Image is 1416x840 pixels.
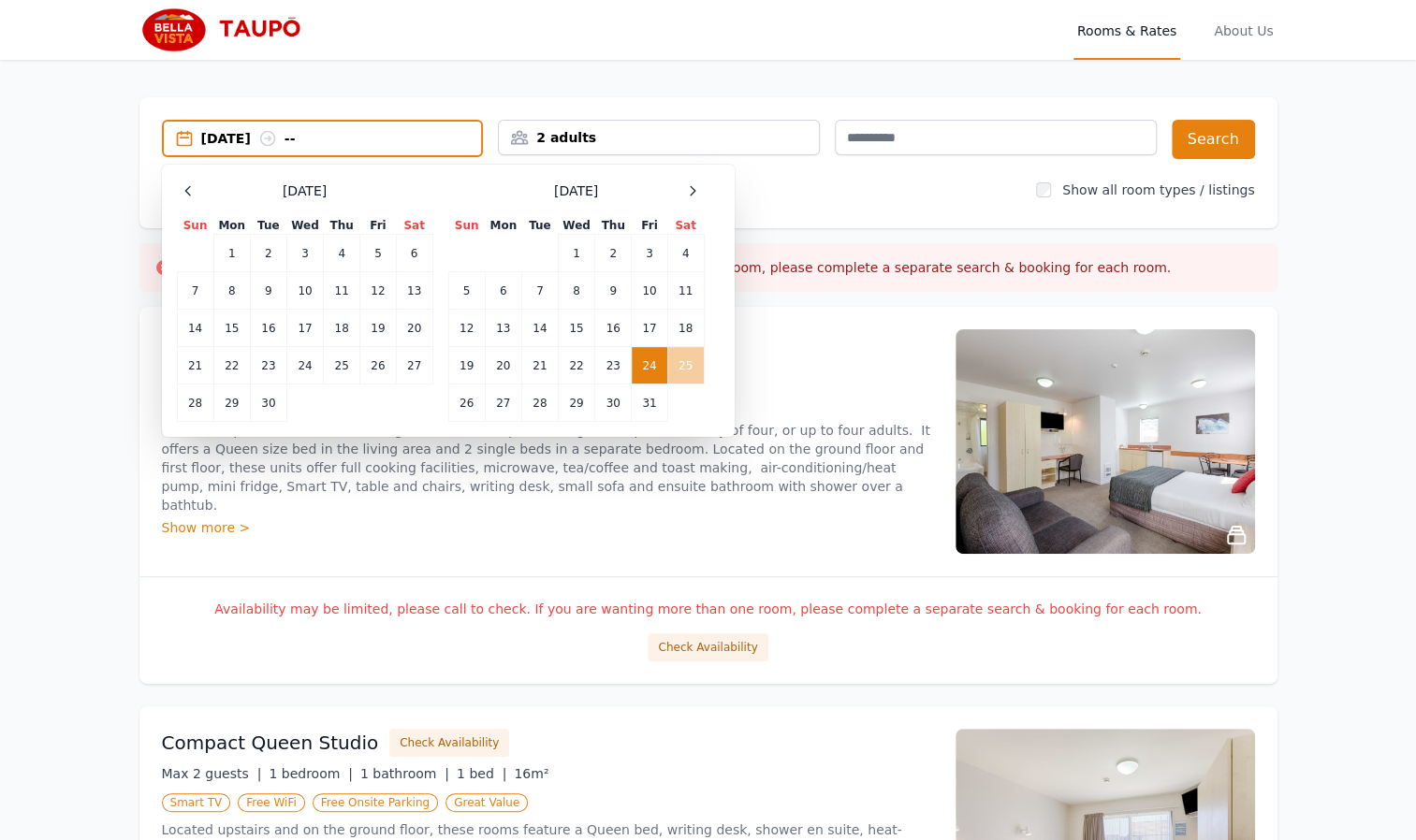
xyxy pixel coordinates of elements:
td: 7 [521,272,558,310]
td: 19 [448,347,485,384]
span: 16m² [514,766,548,781]
td: 20 [396,310,432,347]
span: Free Onsite Parking [313,793,438,812]
td: 9 [250,272,286,310]
td: 5 [360,235,396,272]
span: Smart TV [162,793,231,812]
td: 24 [632,347,667,384]
button: Search [1172,120,1255,159]
td: 15 [558,310,594,347]
td: 19 [360,310,396,347]
img: Bella Vista Taupo [139,7,319,52]
th: Tue [250,217,286,235]
span: 1 bedroom | [269,766,353,781]
th: Mon [213,217,250,235]
td: 4 [667,235,704,272]
td: 18 [667,310,704,347]
td: 6 [396,235,432,272]
th: Fri [632,217,667,235]
td: 10 [286,272,323,310]
td: 18 [324,310,360,347]
td: 26 [360,347,396,384]
div: [DATE] -- [201,129,482,148]
td: 30 [250,384,286,422]
td: 3 [286,235,323,272]
td: 24 [286,347,323,384]
td: 22 [558,347,594,384]
th: Fri [360,217,396,235]
td: 29 [213,384,250,422]
th: Mon [485,217,521,235]
p: Our most spacious rooms, these large unit suit a couple wanting more space, a family of four, or ... [162,421,933,514]
td: 29 [558,384,594,422]
td: 14 [521,310,558,347]
td: 13 [485,310,521,347]
td: 31 [632,384,667,422]
td: 6 [485,272,521,310]
h3: Compact Queen Studio [162,730,379,756]
td: 16 [595,310,632,347]
button: Check Availability [389,729,509,757]
td: 20 [485,347,521,384]
th: Thu [324,217,360,235]
td: 10 [632,272,667,310]
span: Max 2 guests | [162,766,262,781]
td: 2 [250,235,286,272]
td: 23 [250,347,286,384]
td: 12 [448,310,485,347]
td: 25 [667,347,704,384]
td: 15 [213,310,250,347]
td: 9 [595,272,632,310]
td: 26 [448,384,485,422]
span: 1 bed | [457,766,506,781]
th: Tue [521,217,558,235]
th: Sun [448,217,485,235]
td: 21 [177,347,213,384]
span: [DATE] [554,181,598,200]
th: Sun [177,217,213,235]
td: 28 [177,384,213,422]
td: 17 [286,310,323,347]
th: Sat [667,217,704,235]
td: 11 [324,272,360,310]
th: Thu [595,217,632,235]
td: 8 [213,272,250,310]
td: 27 [396,347,432,384]
th: Sat [396,217,432,235]
td: 16 [250,310,286,347]
td: 23 [595,347,632,384]
div: 2 adults [499,128,819,147]
td: 5 [448,272,485,310]
td: 1 [558,235,594,272]
td: 30 [595,384,632,422]
td: 1 [213,235,250,272]
td: 21 [521,347,558,384]
button: Check Availability [648,633,767,661]
p: Availability may be limited, please call to check. If you are wanting more than one room, please ... [162,600,1255,618]
th: Wed [558,217,594,235]
div: Show more > [162,518,933,537]
td: 13 [396,272,432,310]
td: 28 [521,384,558,422]
td: 11 [667,272,704,310]
span: Great Value [445,793,528,812]
td: 17 [632,310,667,347]
td: 7 [177,272,213,310]
span: Free WiFi [238,793,305,812]
td: 2 [595,235,632,272]
td: 8 [558,272,594,310]
td: 22 [213,347,250,384]
label: Show all room types / listings [1062,182,1254,197]
td: 25 [324,347,360,384]
span: [DATE] [283,181,327,200]
span: 1 bathroom | [360,766,449,781]
td: 27 [485,384,521,422]
td: 3 [632,235,667,272]
td: 12 [360,272,396,310]
td: 14 [177,310,213,347]
td: 4 [324,235,360,272]
th: Wed [286,217,323,235]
